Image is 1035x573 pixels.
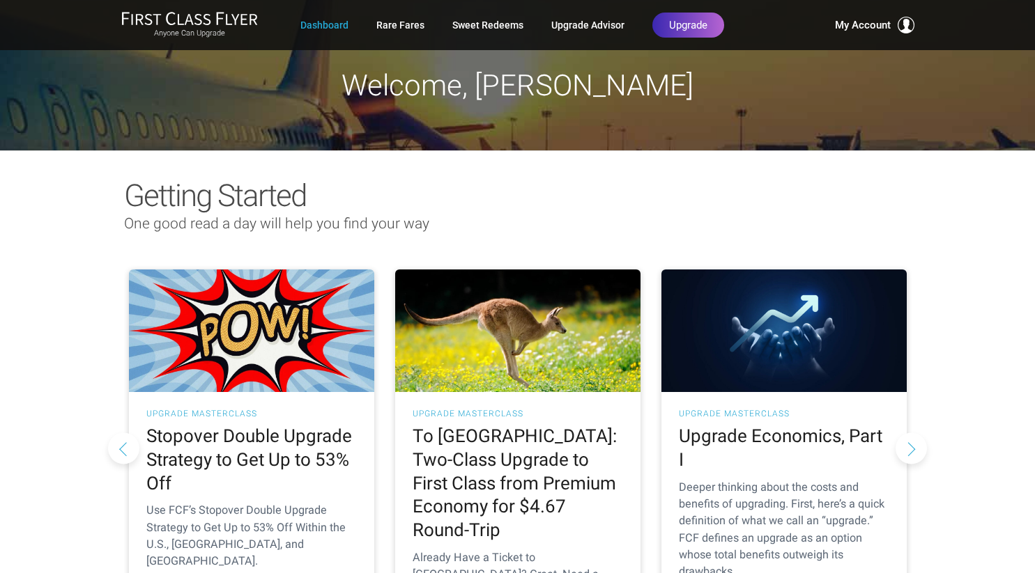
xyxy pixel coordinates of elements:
[896,432,927,464] button: Next slide
[413,425,623,542] h2: To [GEOGRAPHIC_DATA]: Two-Class Upgrade to First Class from Premium Economy for $4.67 Round-Trip
[146,502,357,570] p: Use FCF’s Stopover Double Upgrade Strategy to Get Up to 53% Off Within the U.S., [GEOGRAPHIC_DATA...
[342,68,693,102] span: Welcome, [PERSON_NAME]
[124,178,306,214] span: Getting Started
[124,215,429,232] span: One good read a day will help you find your way
[652,13,724,38] a: Upgrade
[300,13,348,38] a: Dashboard
[121,29,258,38] small: Anyone Can Upgrade
[679,409,889,418] h3: UPGRADE MASTERCLASS
[146,425,357,495] h2: Stopover Double Upgrade Strategy to Get Up to 53% Off
[835,17,914,33] button: My Account
[376,13,424,38] a: Rare Fares
[835,17,891,33] span: My Account
[679,425,889,472] h2: Upgrade Economics, Part I
[121,11,258,26] img: First Class Flyer
[146,409,357,418] h3: UPGRADE MASTERCLASS
[121,11,258,39] a: First Class FlyerAnyone Can Upgrade
[413,409,623,418] h3: UPGRADE MASTERCLASS
[452,13,523,38] a: Sweet Redeems
[551,13,624,38] a: Upgrade Advisor
[108,432,139,464] button: Previous slide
